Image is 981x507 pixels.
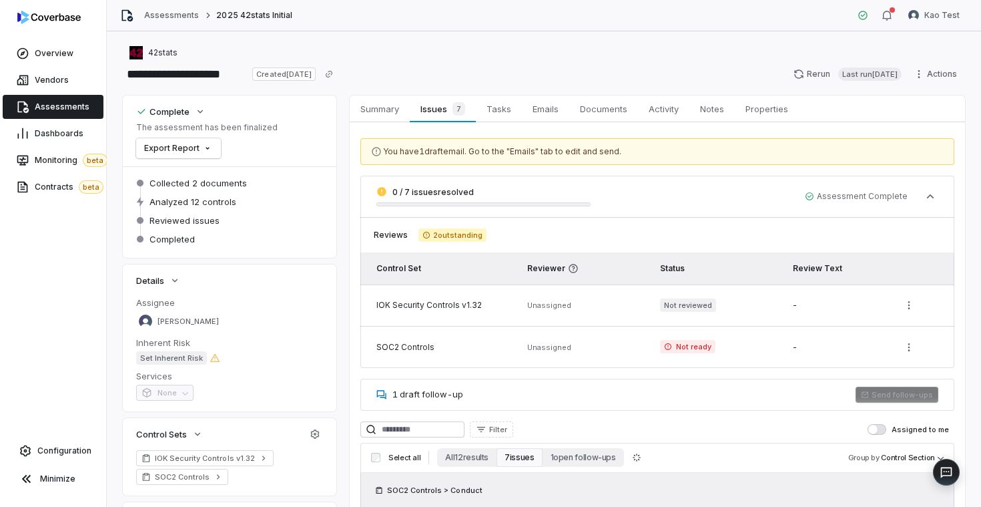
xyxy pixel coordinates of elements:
[149,214,220,226] span: Reviewed issues
[470,421,513,438] button: Filter
[17,11,81,24] img: logo-D7KZi-bG.svg
[660,299,716,312] span: Not reviewed
[79,180,103,194] span: beta
[805,191,908,202] span: Assessment Complete
[376,263,421,273] span: Control Set
[148,47,178,58] span: 42stats
[387,485,482,496] span: SOC2 Controls > Conduct
[136,106,190,118] div: Complete
[35,102,89,112] span: Assessments
[527,343,571,352] span: Unassigned
[136,297,323,309] dt: Assignee
[5,466,101,492] button: Minimize
[136,351,207,365] span: Set Inherent Risk
[125,41,182,65] button: https://42stats.com/42stats
[371,453,380,462] input: Select all
[388,453,420,463] span: Select all
[910,64,965,84] button: Actions
[415,100,470,118] span: Issues
[83,154,107,167] span: beta
[40,474,75,484] span: Minimize
[136,275,164,287] span: Details
[497,448,542,467] button: 7 issues
[543,448,624,467] button: 1 open follow-ups
[136,370,323,382] dt: Services
[643,100,684,118] span: Activity
[437,448,497,467] button: All 12 results
[3,41,103,65] a: Overview
[136,122,278,133] p: The assessment has been finalized
[868,424,949,435] label: Assigned to me
[155,453,255,464] span: IOK Security Controls v1.32
[3,95,103,119] a: Assessments
[900,5,968,25] button: Kao Test avatarKao Test
[527,100,564,118] span: Emails
[35,75,69,86] span: Vendors
[695,100,729,118] span: Notes
[489,425,507,435] span: Filter
[157,317,219,327] span: [PERSON_NAME]
[35,48,73,59] span: Overview
[144,10,199,21] a: Assessments
[149,177,247,189] span: Collected 2 documents
[3,122,103,146] a: Dashboards
[452,102,465,116] span: 7
[3,68,103,92] a: Vendors
[252,67,315,81] span: Created [DATE]
[37,446,91,456] span: Configuration
[136,450,274,466] a: IOK Security Controls v1.32
[481,100,517,118] span: Tasks
[868,424,886,435] button: Assigned to me
[660,263,685,273] span: Status
[785,64,910,84] button: RerunLast run[DATE]
[136,428,187,440] span: Control Sets
[374,230,408,240] span: Reviews
[149,233,195,245] span: Completed
[793,300,883,311] div: -
[3,148,103,172] a: Monitoringbeta
[317,62,341,86] button: Copy link
[527,263,644,274] span: Reviewer
[132,269,184,293] button: Details
[383,146,621,157] span: You have 1 draft email . Go to the "Emails" tab to edit and send.
[139,315,152,328] img: Amanda Pettenati avatar
[740,100,793,118] span: Properties
[355,100,404,118] span: Summary
[35,180,103,194] span: Contracts
[418,228,486,242] span: 2 outstanding
[132,422,207,446] button: Control Sets
[838,67,902,81] span: Last run [DATE]
[660,340,715,353] span: Not ready
[136,469,228,485] a: SOC2 Controls
[3,175,103,199] a: Contractsbeta
[848,453,880,462] span: Group by
[149,196,236,208] span: Analyzed 12 controls
[216,10,292,21] span: 2025 42stats Initial
[136,138,221,158] button: Export Report
[136,337,323,349] dt: Inherent Risk
[575,100,633,118] span: Documents
[35,154,107,167] span: Monitoring
[376,300,511,311] div: IOK Security Controls v1.32
[35,128,83,139] span: Dashboards
[908,10,919,21] img: Kao Test avatar
[793,263,842,273] span: Review Text
[527,301,571,310] span: Unassigned
[793,342,883,353] div: -
[392,187,474,197] span: 0 / 7 issues resolved
[392,389,463,399] span: 1 draft follow-up
[376,342,511,353] div: SOC2 Controls
[924,10,960,21] span: Kao Test
[5,439,101,463] a: Configuration
[155,472,210,482] span: SOC2 Controls
[132,100,210,124] button: Complete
